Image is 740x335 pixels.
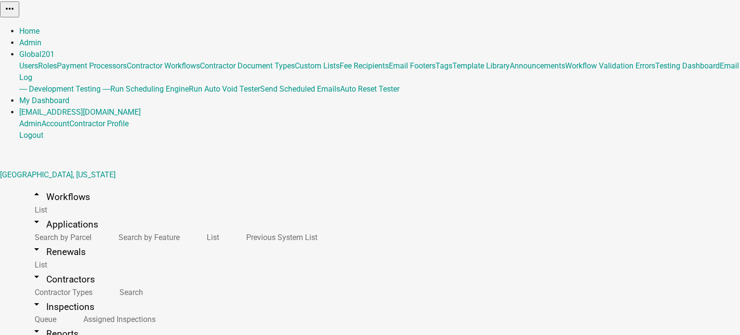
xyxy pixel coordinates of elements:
a: Auto Reset Tester [340,84,399,94]
a: Send Scheduled Emails [260,84,340,94]
div: Global [19,60,740,95]
a: Users [19,61,38,70]
a: Inspections [19,295,106,318]
a: Roles [38,61,57,70]
a: Applications [19,213,110,236]
a: Admin [19,119,41,128]
a: Contractor Workflows [127,61,200,70]
a: List [19,200,59,220]
a: Search by Parcel [19,227,103,248]
a: Custom Lists [295,61,340,70]
a: ---- Development Testing ---- [19,84,110,94]
a: Run Scheduling Engine [110,84,189,94]
a: List [19,255,59,275]
a: Logout [19,131,43,140]
a: Global [19,50,54,59]
a: Template Library [452,61,510,70]
a: Contractors [19,268,106,291]
a: Workflow Validation Errors [565,61,655,70]
a: Queue [19,309,68,330]
a: Assigned Inspections [68,309,167,330]
a: Search [104,282,155,303]
i: arrow_drop_down [31,298,42,310]
a: Contractor Document Types [200,61,295,70]
i: arrow_drop_down [31,216,42,228]
i: arrow_drop_down [31,271,42,282]
a: Account [41,119,69,128]
i: arrow_drop_down [31,243,42,255]
a: Run Auto Void Tester [189,84,260,94]
a: Announcements [510,61,565,70]
a: Workflows [19,186,102,208]
a: Search by Feature [103,227,191,248]
a: Tags [436,61,452,70]
a: Admin [19,38,41,47]
i: more_horiz [4,3,15,14]
a: Contractor Profile [69,119,129,128]
a: Fee Recipients [340,61,389,70]
a: Email Footers [389,61,436,70]
span: 201 [41,50,54,59]
a: Payment Processors [57,61,127,70]
a: Home [19,27,40,36]
a: [EMAIL_ADDRESS][DOMAIN_NAME] [19,107,141,117]
a: Contractor Types [19,282,104,303]
a: List [191,227,231,248]
a: My Dashboard [19,96,69,105]
a: Testing Dashboard [655,61,720,70]
div: [EMAIL_ADDRESS][DOMAIN_NAME] [19,118,740,141]
a: Renewals [19,241,97,263]
a: Previous System List [231,227,329,248]
i: arrow_drop_up [31,188,42,200]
